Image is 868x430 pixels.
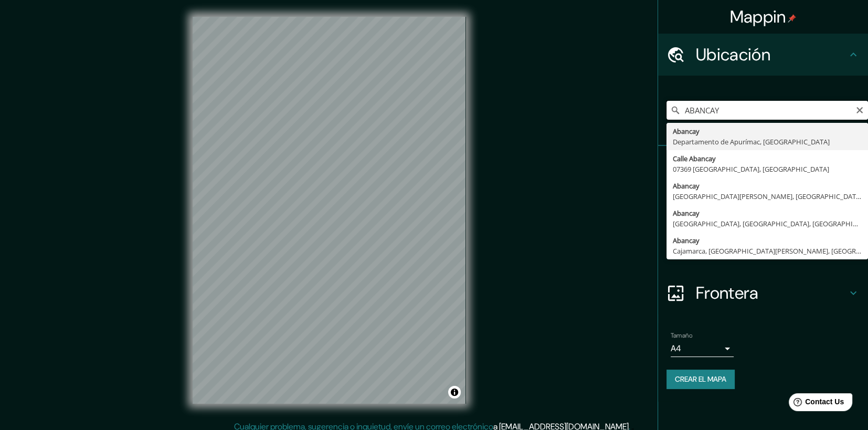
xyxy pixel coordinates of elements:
img: pin-icon.png [788,14,796,23]
h4: Ubicación [696,44,847,65]
div: Abancay [673,208,862,218]
font: Mappin [730,6,786,28]
div: [GEOGRAPHIC_DATA][PERSON_NAME], [GEOGRAPHIC_DATA][PERSON_NAME], X5105, [GEOGRAPHIC_DATA] [673,191,862,202]
button: Alternar atribución [448,386,461,398]
iframe: Help widget launcher [775,389,856,418]
div: Abancay [673,235,862,246]
h4: Frontera [696,282,847,303]
div: Abancay [673,126,862,137]
label: Tamaño [671,331,692,340]
div: A4 [671,340,734,357]
div: Estilo [658,188,868,230]
input: Elige tu ciudad o área [666,101,868,120]
button: Crear el mapa [666,370,735,389]
div: Cajamarca, [GEOGRAPHIC_DATA][PERSON_NAME], [GEOGRAPHIC_DATA] [673,246,862,256]
div: Departamento de Apurímac, [GEOGRAPHIC_DATA] [673,137,862,147]
div: Ubicación [658,34,868,76]
div: [GEOGRAPHIC_DATA], [GEOGRAPHIC_DATA], [GEOGRAPHIC_DATA] [673,218,862,229]
button: Claro [855,104,864,114]
div: Calle Abancay [673,153,862,164]
h4: Diseño [696,240,847,261]
div: Pines [658,146,868,188]
div: Frontera [658,272,868,314]
div: 07369 [GEOGRAPHIC_DATA], [GEOGRAPHIC_DATA] [673,164,862,174]
canvas: Mapa [193,17,466,404]
font: Crear el mapa [675,373,726,386]
div: Diseño [658,230,868,272]
div: Abancay [673,181,862,191]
